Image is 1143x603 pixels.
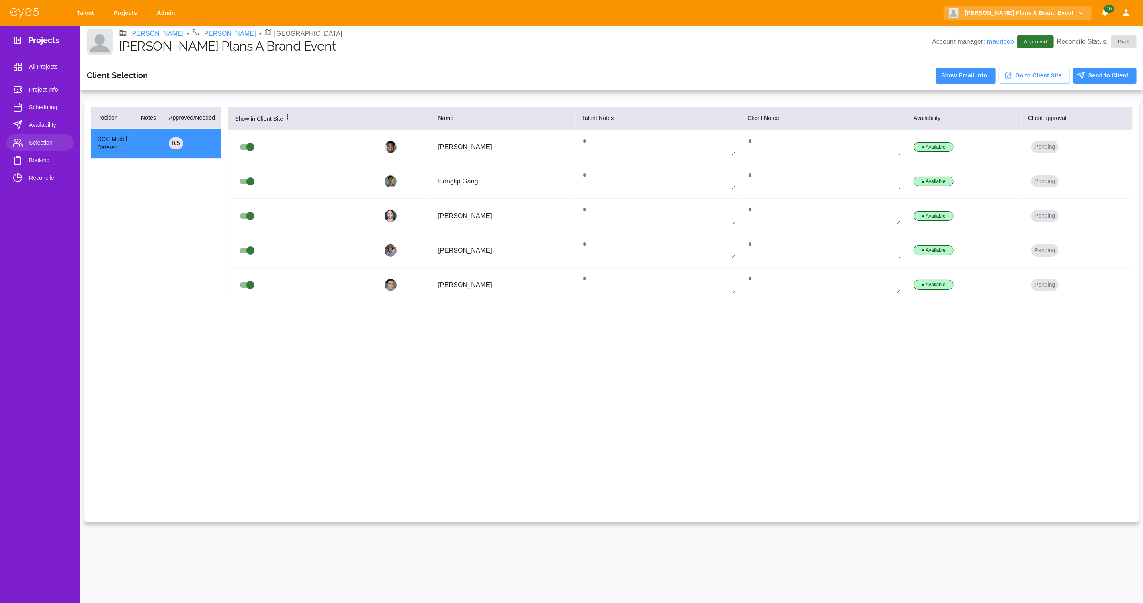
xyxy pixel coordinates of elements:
button: Notifications [1098,6,1112,20]
span: Project Info [29,85,67,94]
button: [PERSON_NAME] Plans A Brand Event [944,6,1092,20]
a: [PERSON_NAME] [202,29,256,39]
button: Pending [1031,141,1058,153]
a: Talent [72,6,102,20]
div: ● Available [914,211,954,221]
div: ● Available [914,280,954,290]
span: Approved [1019,38,1052,46]
a: Scheduling [6,99,74,115]
div: ● Available [914,142,954,152]
th: Name [432,107,576,130]
th: Client Notes [742,107,907,130]
img: profile_picture [385,175,397,187]
img: profile_picture [385,244,397,257]
button: Pending [1031,210,1058,222]
button: Show Email Info [936,68,995,84]
a: [PERSON_NAME] [130,29,184,39]
th: Client approval [1022,107,1133,130]
a: Project Info [6,81,74,98]
div: ● Available [914,177,954,187]
button: Pending [1031,175,1058,187]
p: Honglip Gang [438,177,569,186]
p: [PERSON_NAME] [438,211,569,221]
td: OCC Model Caterer [91,128,135,159]
li: • [187,29,190,39]
img: Client logo [87,29,113,55]
p: [PERSON_NAME] [438,246,569,255]
h3: Projects [28,35,59,48]
a: Selection [6,134,74,151]
span: Selection [29,138,67,147]
div: ● Available [914,245,954,255]
span: All Projects [29,62,67,71]
span: Draft [1113,38,1135,46]
th: Position [91,107,135,129]
p: [PERSON_NAME] [438,142,569,152]
button: Pending [1031,244,1058,257]
button: Pending [1031,279,1058,291]
img: profile_picture [385,210,397,222]
th: Show in Client Site [228,107,378,130]
button: Send to Client [1073,68,1137,84]
h3: Client Selection [87,71,148,80]
p: [GEOGRAPHIC_DATA] [274,29,342,39]
img: Client logo [949,8,959,18]
a: mauriceb [987,38,1014,45]
img: eye5 [10,7,39,19]
a: Reconcile [6,170,74,186]
th: Talent Notes [576,107,742,130]
span: Booking [29,155,67,165]
a: Availability [6,117,74,133]
th: Notes [135,107,162,129]
div: 0 / 5 [169,137,183,149]
p: [PERSON_NAME] [438,280,569,290]
th: Availability [907,107,1022,130]
span: Scheduling [29,102,67,112]
span: Reconcile [29,173,67,183]
a: Booking [6,152,74,168]
p: Reconcile Status: [1057,35,1137,48]
img: profile_picture [385,141,397,153]
a: Projects [109,6,145,20]
span: 10 [1104,5,1114,13]
button: Go to Client Site [999,68,1071,84]
a: All Projects [6,59,74,75]
h1: [PERSON_NAME] Plans A Brand Event [119,39,932,54]
li: • [259,29,262,39]
img: profile_picture [385,279,397,291]
th: Approved/Needed [162,107,221,129]
a: Admin [152,6,183,20]
p: Account manager: [932,37,1014,47]
span: Availability [29,120,67,130]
